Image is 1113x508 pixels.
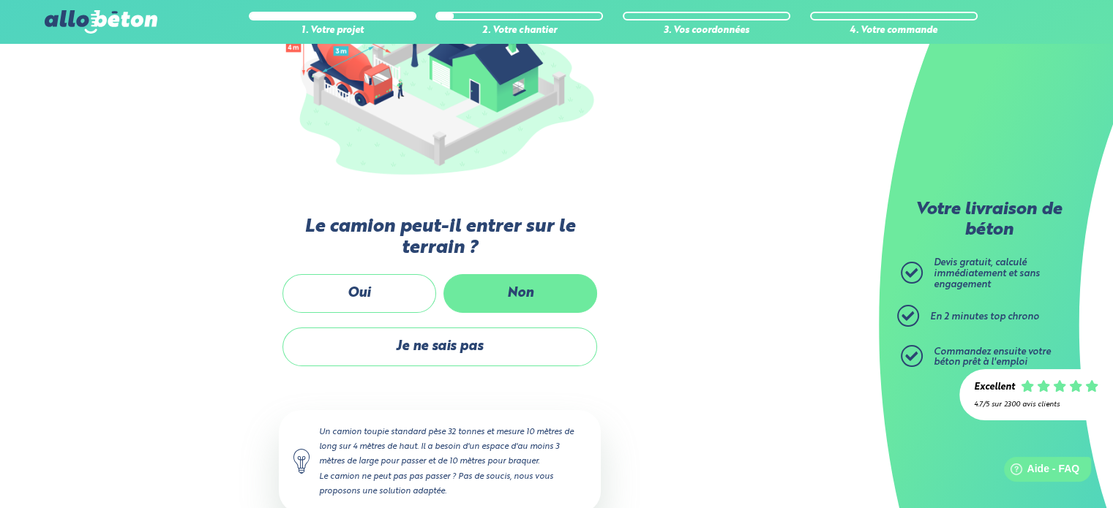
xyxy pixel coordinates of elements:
div: 4.7/5 sur 2300 avis clients [974,401,1098,409]
div: 3. Vos coordonnées [623,26,790,37]
span: Devis gratuit, calculé immédiatement et sans engagement [934,258,1040,289]
div: 4. Votre commande [810,26,978,37]
label: Le camion peut-il entrer sur le terrain ? [279,216,601,259]
span: En 2 minutes top chrono [930,312,1039,322]
div: 1. Votre projet [249,26,416,37]
p: Votre livraison de béton [904,200,1073,240]
iframe: Help widget launcher [983,451,1097,492]
div: 2. Votre chantier [435,26,603,37]
label: Oui [282,274,436,313]
div: Excellent [974,382,1015,393]
img: allobéton [45,10,157,34]
label: Je ne sais pas [282,327,597,366]
span: Commandez ensuite votre béton prêt à l'emploi [934,347,1051,368]
label: Non [443,274,597,313]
